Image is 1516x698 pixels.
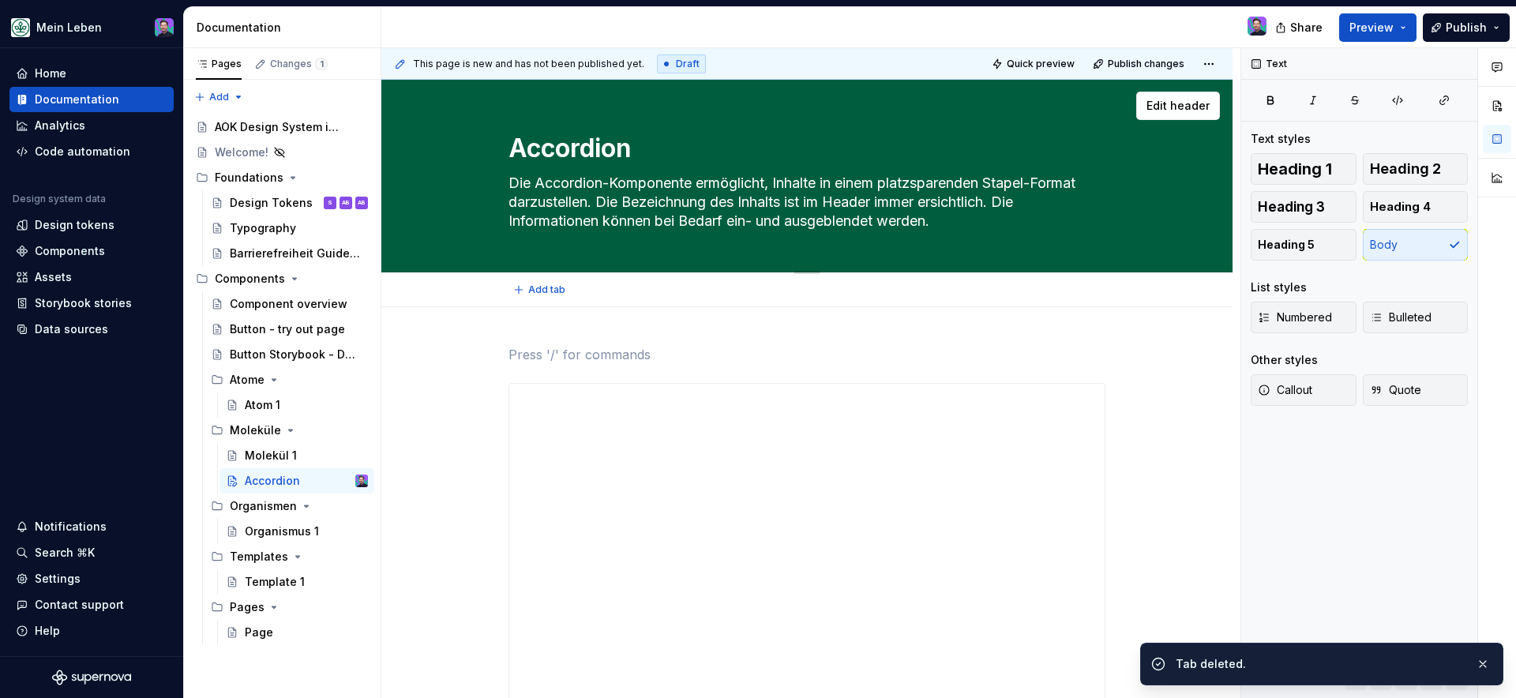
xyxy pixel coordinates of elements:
div: Documentation [35,92,119,107]
span: Publish [1446,20,1487,36]
div: Components [189,266,374,291]
button: Preview [1339,13,1417,42]
a: Page [220,620,374,645]
div: Pages [196,58,242,70]
div: Page [245,625,273,640]
button: Mein LebenSamuel [3,10,180,44]
div: Search ⌘K [35,545,95,561]
a: Home [9,61,174,86]
button: Publish [1423,13,1510,42]
a: AOK Design System in Arbeit [189,114,374,140]
a: Atom 1 [220,392,374,418]
span: Callout [1258,382,1312,398]
div: Organismen [205,493,374,519]
img: Samuel [155,18,174,37]
a: Assets [9,265,174,290]
a: Components [9,238,174,264]
div: Page tree [189,114,374,645]
a: Design TokensSABAB [205,190,374,216]
div: Moleküle [230,422,281,438]
button: Quote [1363,374,1469,406]
div: Organismus 1 [245,523,319,539]
a: Organismus 1 [220,519,374,544]
div: Storybook stories [35,295,132,311]
span: Quote [1370,382,1421,398]
a: Component overview [205,291,374,317]
div: Data sources [35,321,108,337]
img: Samuel [1248,17,1266,36]
div: Foundations [189,165,374,190]
span: This page is new and has not been published yet. [413,58,644,70]
div: Button - try out page [230,321,345,337]
svg: Supernova Logo [52,670,131,685]
div: Component overview [230,296,347,312]
span: Bulleted [1370,310,1432,325]
div: Templates [205,544,374,569]
div: Settings [35,571,81,587]
div: Components [215,271,285,287]
div: List styles [1251,280,1307,295]
div: Design Tokens [230,195,313,211]
button: Edit header [1136,92,1220,120]
button: Share [1267,13,1333,42]
div: Atom 1 [245,397,280,413]
span: Draft [676,58,700,70]
span: Share [1290,20,1323,36]
div: AB [358,195,366,211]
span: Heading 3 [1258,199,1325,215]
button: Add [189,86,249,108]
button: Contact support [9,592,174,617]
a: Settings [9,566,174,591]
button: Bulleted [1363,302,1469,333]
button: Help [9,618,174,644]
div: Barrierefreiheit Guidelines [230,246,360,261]
div: Contact support [35,597,124,613]
div: Pages [205,595,374,620]
div: Help [35,623,60,639]
button: Numbered [1251,302,1357,333]
div: Molekül 1 [245,448,297,463]
button: Notifications [9,514,174,539]
img: df5db9ef-aba0-4771-bf51-9763b7497661.png [11,18,30,37]
div: Design tokens [35,217,114,233]
a: Barrierefreiheit Guidelines [205,241,374,266]
button: Heading 4 [1363,191,1469,223]
textarea: Accordion [505,129,1102,167]
button: Heading 1 [1251,153,1357,185]
a: Code automation [9,139,174,164]
div: Home [35,66,66,81]
div: Mein Leben [36,20,102,36]
span: Quick preview [1007,58,1075,70]
div: Welcome! [215,144,268,160]
div: Design system data [13,193,106,205]
button: Callout [1251,374,1357,406]
span: Heading 4 [1370,199,1431,215]
a: Welcome! [189,140,374,165]
span: Add tab [528,283,565,296]
div: Pages [230,599,265,615]
div: Foundations [215,170,283,186]
img: Samuel [355,475,368,487]
div: Changes [270,58,328,70]
button: Search ⌘K [9,540,174,565]
span: Heading 5 [1258,237,1315,253]
button: Quick preview [987,53,1082,75]
a: Design tokens [9,212,174,238]
span: Edit header [1146,98,1210,114]
button: Heading 5 [1251,229,1357,261]
span: Publish changes [1108,58,1184,70]
div: Typography [230,220,296,236]
span: Add [209,91,229,103]
div: S [328,195,332,211]
div: Templates [230,549,288,565]
div: Components [35,243,105,259]
div: Atome [205,367,374,392]
span: Numbered [1258,310,1332,325]
a: Button Storybook - Durchstich! [205,342,374,367]
a: Analytics [9,113,174,138]
span: Heading 2 [1370,161,1441,177]
div: Atome [230,372,265,388]
a: Storybook stories [9,291,174,316]
a: AccordionSamuel [220,468,374,493]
